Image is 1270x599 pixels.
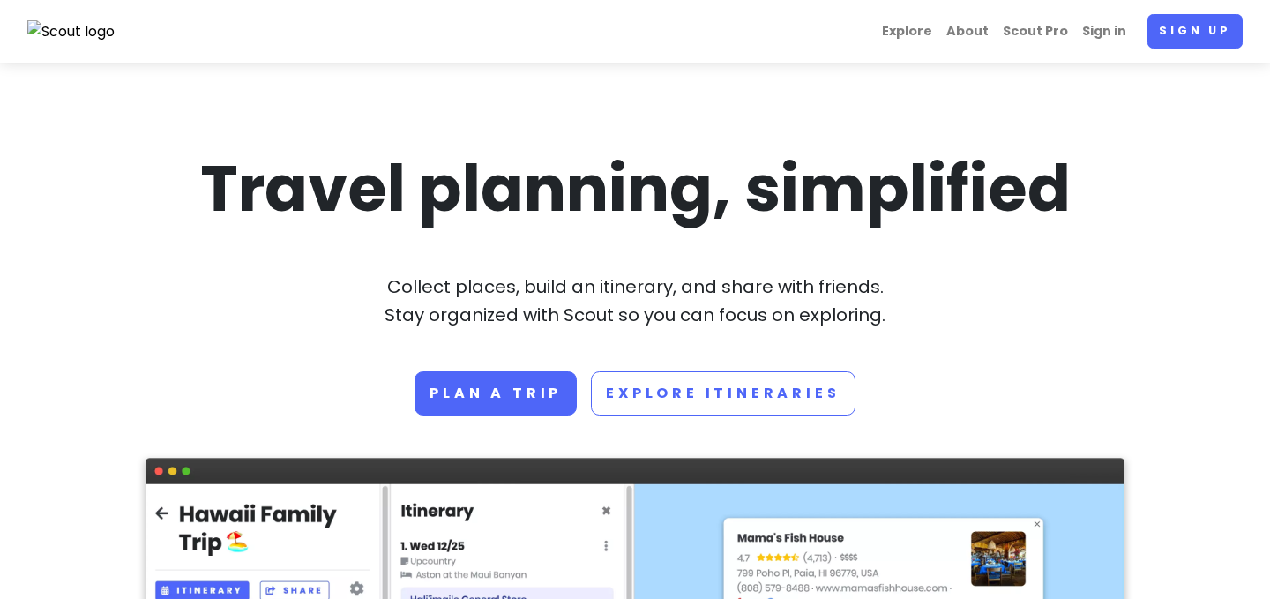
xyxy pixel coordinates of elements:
p: Collect places, build an itinerary, and share with friends. Stay organized with Scout so you can ... [146,273,1124,329]
a: Scout Pro [996,14,1075,49]
a: Explore [875,14,939,49]
a: Explore Itineraries [591,371,855,416]
a: Sign up [1147,14,1243,49]
a: About [939,14,996,49]
img: Scout logo [27,20,116,43]
a: Sign in [1075,14,1133,49]
h1: Travel planning, simplified [146,147,1124,230]
a: Plan a trip [415,371,577,416]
